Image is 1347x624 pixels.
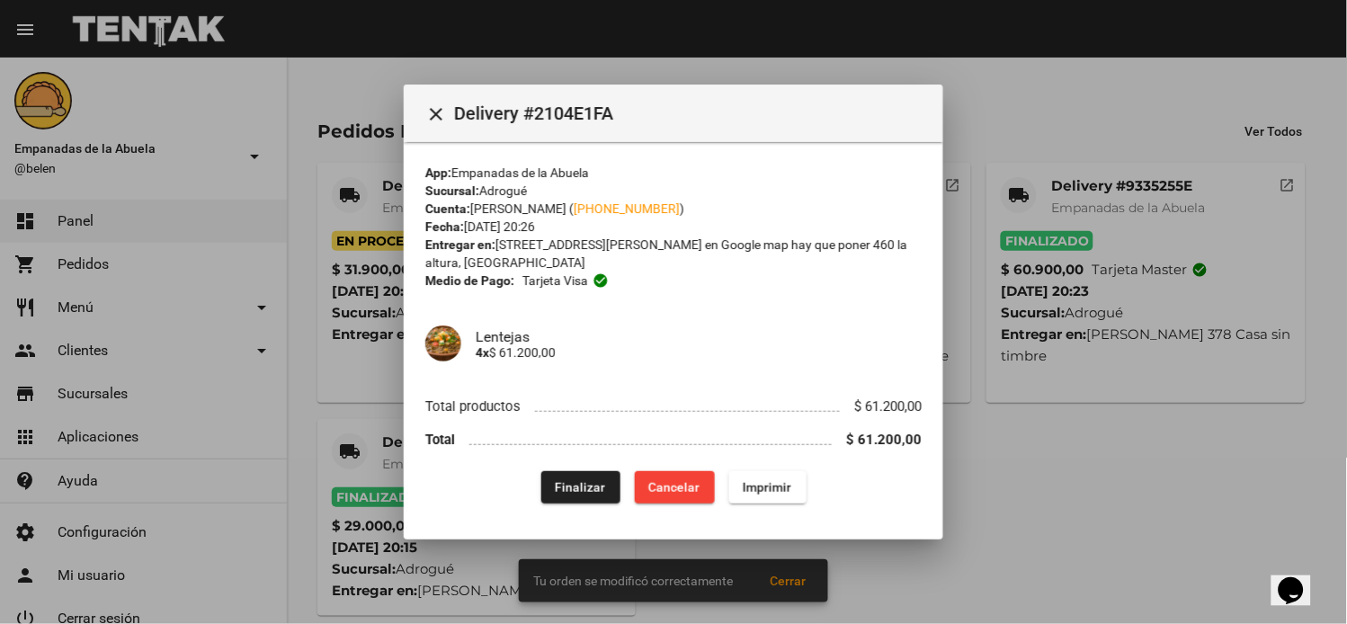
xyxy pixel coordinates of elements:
strong: Medio de Pago: [425,272,514,290]
li: Total $ 61.200,00 [425,423,922,457]
div: [STREET_ADDRESS][PERSON_NAME] en Google map hay que poner 460 la altura, [GEOGRAPHIC_DATA] [425,236,922,272]
span: Delivery #2104E1FA [454,99,929,128]
span: Tarjeta visa [522,272,588,290]
iframe: chat widget [1271,552,1329,606]
a: [PHONE_NUMBER] [574,201,680,216]
strong: Fecha: [425,219,464,234]
span: Cancelar [649,480,700,495]
div: Empanadas de la Abuela [425,164,922,182]
strong: Cuenta: [425,201,470,216]
b: 4x [476,345,489,360]
strong: Entregar en: [425,237,495,252]
strong: App: [425,165,451,180]
button: Finalizar [541,471,620,504]
p: $ 61.200,00 [476,345,922,360]
mat-icon: Cerrar [425,104,447,126]
button: Imprimir [729,471,807,504]
h4: Lentejas [476,328,922,345]
mat-icon: check_circle [593,272,609,289]
li: Total productos $ 61.200,00 [425,390,922,423]
img: 39d5eac7-c0dc-4c45-badd-7bc4776b2770.jpg [425,325,461,361]
span: Imprimir [744,480,792,495]
div: [PERSON_NAME] ( ) [425,200,922,218]
button: Cancelar [635,471,715,504]
span: Finalizar [556,480,606,495]
button: Cerrar [418,95,454,131]
div: [DATE] 20:26 [425,218,922,236]
div: Adrogué [425,182,922,200]
strong: Sucursal: [425,183,479,198]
